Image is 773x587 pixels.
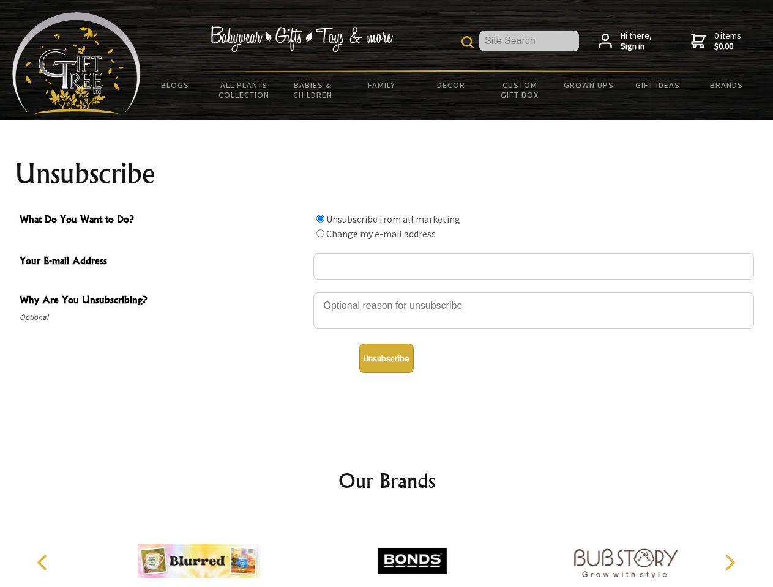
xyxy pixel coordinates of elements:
a: BLOGS [141,72,210,98]
strong: $0.00 [714,41,741,52]
button: Next [716,549,743,576]
a: Family [348,72,417,98]
a: All Plants Collection [210,72,279,108]
span: Your E-mail Address [20,253,307,271]
img: Babyware - Gifts - Toys and more... [12,12,141,114]
a: Gift Ideas [623,72,692,98]
a: 0 items$0.00 [691,31,741,52]
span: Optional [20,310,307,325]
a: Brands [692,72,761,98]
label: Unsubscribe from all marketing [326,213,460,225]
a: Babies & Children [278,72,348,108]
a: Custom Gift Box [485,72,555,108]
img: product search [461,36,474,48]
button: Unsubscribe [359,344,414,373]
input: What Do You Want to Do? [316,215,324,223]
a: Grown Ups [554,72,623,98]
button: Previous [31,549,58,576]
h2: Our Brands [24,466,749,495]
input: Your E-mail Address [313,253,754,280]
input: Site Search [479,31,579,51]
span: What Do You Want to Do? [20,212,307,229]
input: What Do You Want to Do? [316,229,324,237]
label: Change my e-mail address [326,227,436,240]
span: Why Are You Unsubscribing? [20,292,307,310]
span: Hi there, [621,31,652,52]
h1: Unsubscribe [15,159,759,188]
a: Decor [416,72,485,98]
textarea: Why Are You Unsubscribing? [313,292,754,329]
strong: Sign in [621,41,652,52]
img: Babywear - Gifts - Toys & more [209,26,393,52]
span: 0 items [714,30,741,52]
a: Hi there,Sign in [599,31,652,52]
